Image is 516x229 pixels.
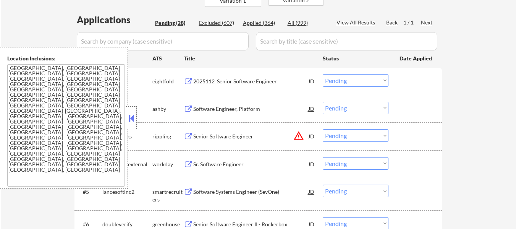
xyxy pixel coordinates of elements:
div: Sr. Software Engineer [193,161,309,168]
div: workday [152,161,184,168]
div: Location Inclusions: [7,55,125,62]
div: JD [308,129,315,143]
div: Applications [77,15,152,24]
div: JD [308,102,315,115]
div: Date Applied [400,55,433,62]
div: Status [323,51,388,65]
div: doubleverify [102,221,152,228]
div: JD [308,157,315,171]
div: ATS [152,55,184,62]
input: Search by company (case sensitive) [77,32,249,50]
div: rippling [152,133,184,140]
div: 2025112 Senior Software Engineer [193,78,309,85]
div: View All Results [336,19,377,26]
div: greenhouse [152,221,184,228]
div: smartrecruiters [152,188,184,203]
button: warning_amber [293,130,304,141]
div: Pending (28) [155,19,193,27]
div: Back [386,19,398,26]
div: Senior Software Engineer [193,133,309,140]
div: JD [308,74,315,88]
div: Software Engineer, Platform [193,105,309,113]
div: 1 / 1 [403,19,421,26]
div: #6 [83,221,96,228]
div: Senior Software Engineer II - Rockerbox [193,221,309,228]
div: JD [308,185,315,198]
input: Search by title (case sensitive) [256,32,437,50]
div: ashby [152,105,184,113]
div: lancesoftinc2 [102,188,152,196]
div: All (999) [288,19,326,27]
div: Excluded (607) [199,19,237,27]
div: Next [421,19,433,26]
div: Software Systems Engineer (SevOne) [193,188,309,196]
div: Applied (364) [243,19,281,27]
div: eightfold [152,78,184,85]
div: #5 [83,188,96,196]
div: Title [184,55,315,62]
